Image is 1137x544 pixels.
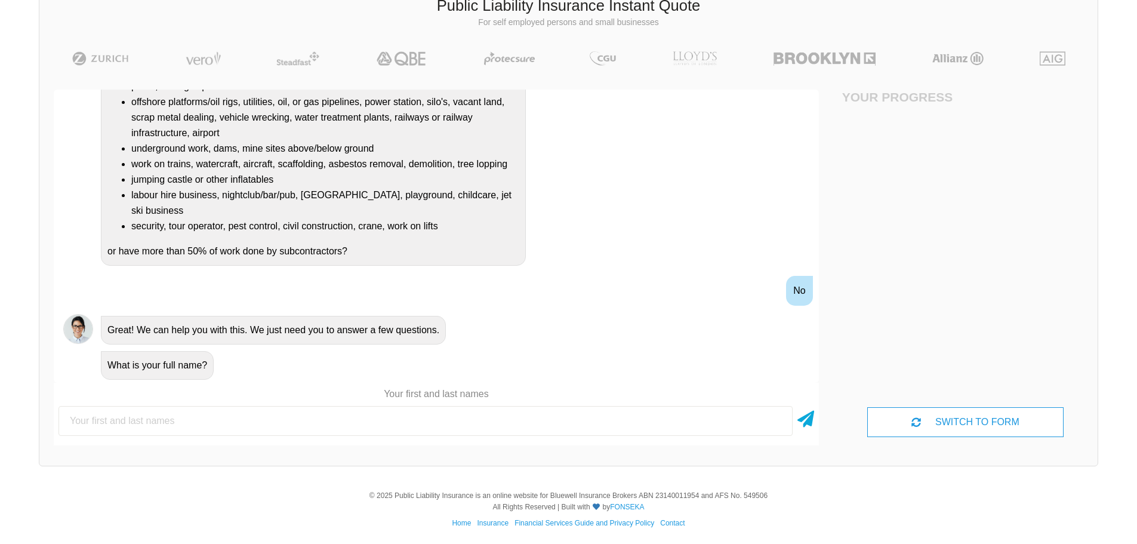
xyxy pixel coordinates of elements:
div: Do you undertake any work on or operate a business that is/has a: or have more than 50% of work d... [101,41,526,266]
li: work on trains, watercraft, aircraft, scaffolding, asbestos removal, demolition, tree lopping [131,156,519,172]
div: What is your full name? [101,351,214,380]
img: Allianz | Public Liability Insurance [926,51,990,66]
img: LLOYD's | Public Liability Insurance [666,51,723,66]
a: Insurance [477,519,509,527]
img: Brooklyn | Public Liability Insurance [769,51,880,66]
p: Your first and last names [54,388,819,401]
img: Steadfast | Public Liability Insurance [272,51,324,66]
img: CGU | Public Liability Insurance [585,51,621,66]
li: underground work, dams, mine sites above/below ground [131,141,519,156]
li: jumping castle or other inflatables [131,172,519,188]
div: SWITCH TO FORM [867,407,1063,437]
div: No [786,276,812,306]
img: AIG | Public Liability Insurance [1035,51,1070,66]
img: Chatbot | PLI [63,314,93,344]
img: Zurich | Public Liability Insurance [67,51,134,66]
li: offshore platforms/oil rigs, utilities, oil, or gas pipelines, power station, silo's, vacant land... [131,94,519,141]
li: security, tour operator, pest control, civil construction, crane, work on lifts [131,219,519,234]
li: labour hire business, nightclub/bar/pub, [GEOGRAPHIC_DATA], playground, childcare, jet ski business [131,188,519,219]
a: Contact [660,519,685,527]
a: FONSEKA [610,503,644,511]
img: Protecsure | Public Liability Insurance [479,51,540,66]
img: Vero | Public Liability Insurance [180,51,226,66]
p: For self employed persons and small businesses [48,17,1089,29]
div: Great! We can help you with this. We just need you to answer a few questions. [101,316,446,345]
input: Your first and last names [58,406,793,436]
a: Home [452,519,471,527]
h4: Your Progress [842,90,966,105]
img: QBE | Public Liability Insurance [369,51,434,66]
a: Financial Services Guide and Privacy Policy [514,519,654,527]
